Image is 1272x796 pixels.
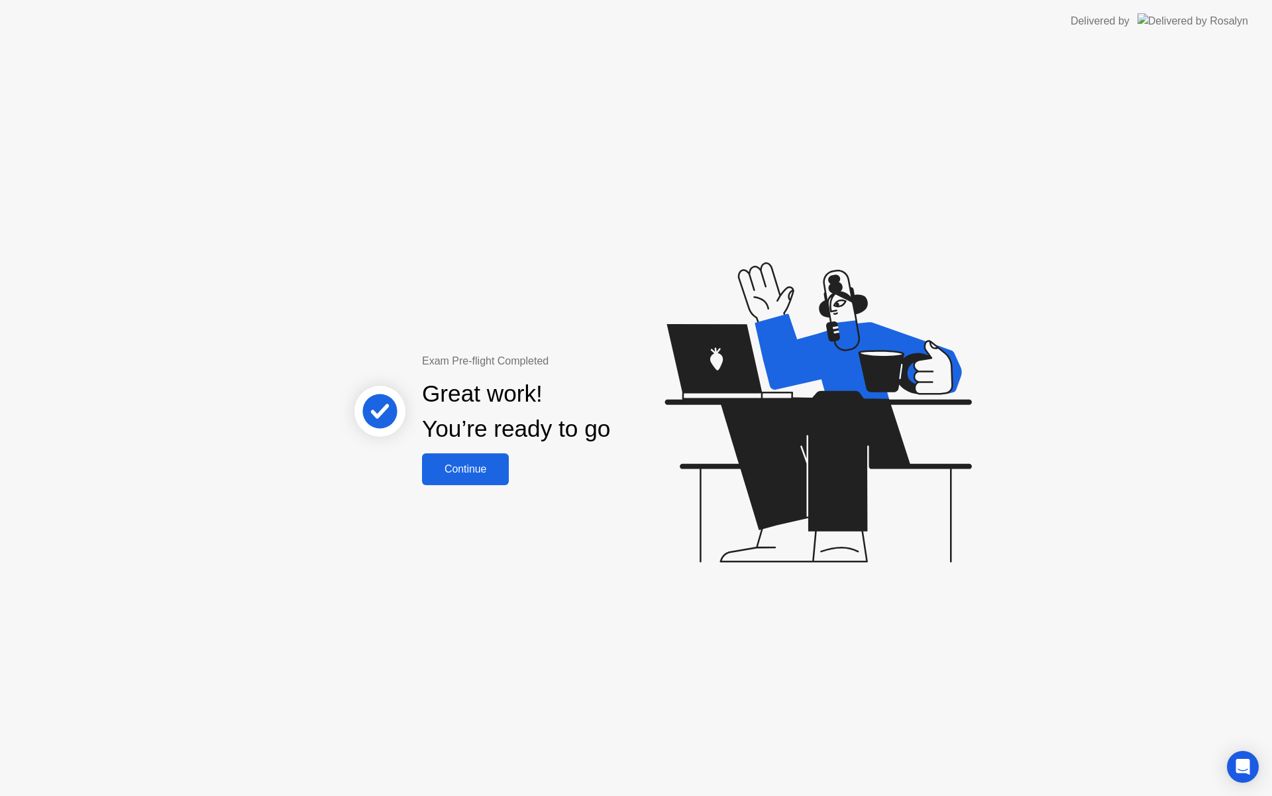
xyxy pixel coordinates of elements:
button: Continue [422,453,509,485]
div: Great work! You’re ready to go [422,376,610,447]
div: Exam Pre-flight Completed [422,353,696,369]
div: Delivered by [1071,13,1130,29]
div: Open Intercom Messenger [1227,751,1259,783]
div: Continue [426,463,505,475]
img: Delivered by Rosalyn [1138,13,1248,28]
